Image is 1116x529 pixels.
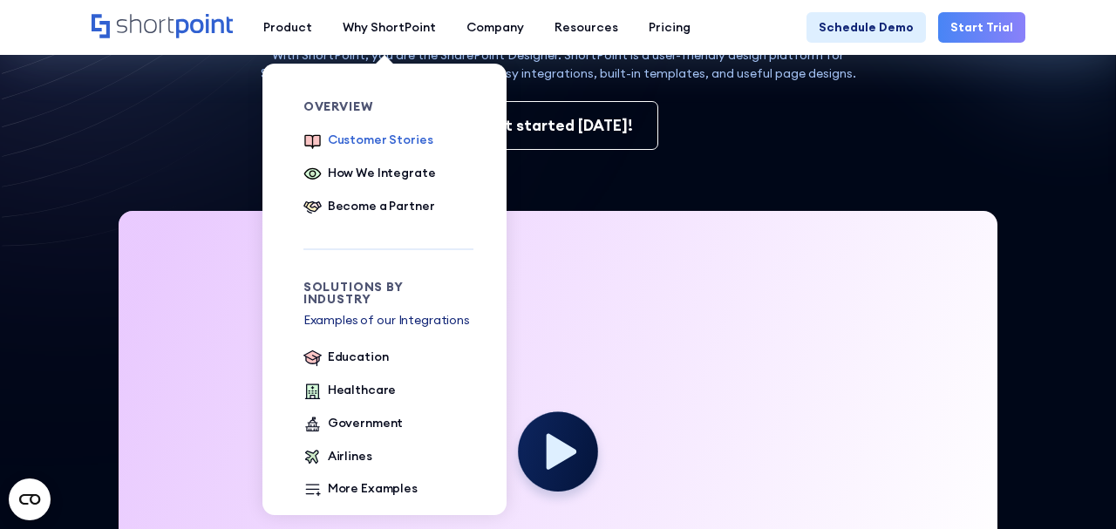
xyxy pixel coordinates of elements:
a: Start Trial [938,12,1025,43]
a: Customer Stories [303,131,433,152]
a: Pricing [634,12,706,43]
div: Why ShortPoint [343,18,436,37]
div: Education [328,348,389,366]
a: Become a Partner [303,197,435,218]
div: Become a Partner [328,197,435,215]
iframe: Chat Widget [1029,445,1116,529]
p: With ShortPoint, you are the SharePoint Designer. ShortPoint is a user-friendly design platform f... [249,46,868,83]
a: Schedule Demo [806,12,926,43]
div: Solutions by Industry [303,281,473,305]
div: Resources [555,18,618,37]
div: How We Integrate [328,164,436,182]
div: Pricing [649,18,691,37]
div: Overview [303,100,473,112]
div: Government [328,414,404,432]
div: Product [263,18,312,37]
a: Get started [DATE]! [458,101,658,150]
div: Get started [DATE]! [483,114,633,137]
div: Airlines [328,447,372,465]
a: Airlines [303,447,372,468]
a: Education [303,348,389,369]
p: Examples of our Integrations [303,311,473,329]
a: Healthcare [303,381,397,402]
a: How We Integrate [303,164,436,185]
a: Government [303,414,404,435]
div: Healthcare [328,381,397,399]
div: Customer Stories [328,131,433,149]
a: More Examples [303,479,418,500]
a: Home [92,14,234,40]
a: Resources [540,12,634,43]
a: Why ShortPoint [328,12,452,43]
a: Company [452,12,540,43]
div: Company [466,18,524,37]
div: More Examples [328,479,418,498]
a: Product [248,12,328,43]
button: Open CMP widget [9,478,51,520]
